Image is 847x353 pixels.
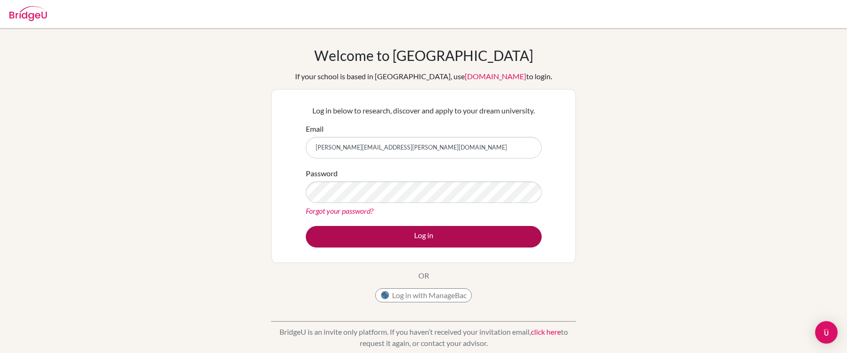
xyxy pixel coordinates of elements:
[306,105,542,116] p: Log in below to research, discover and apply to your dream university.
[375,288,472,302] button: Log in with ManageBac
[9,6,47,21] img: Bridge-U
[295,71,552,82] div: If your school is based in [GEOGRAPHIC_DATA], use to login.
[418,270,429,281] p: OR
[306,226,542,248] button: Log in
[314,47,533,64] h1: Welcome to [GEOGRAPHIC_DATA]
[271,326,576,349] p: BridgeU is an invite only platform. If you haven’t received your invitation email, to request it ...
[306,206,373,215] a: Forgot your password?
[531,327,561,336] a: click here
[306,168,338,179] label: Password
[306,123,324,135] label: Email
[815,321,838,344] div: Open Intercom Messenger
[465,72,526,81] a: [DOMAIN_NAME]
